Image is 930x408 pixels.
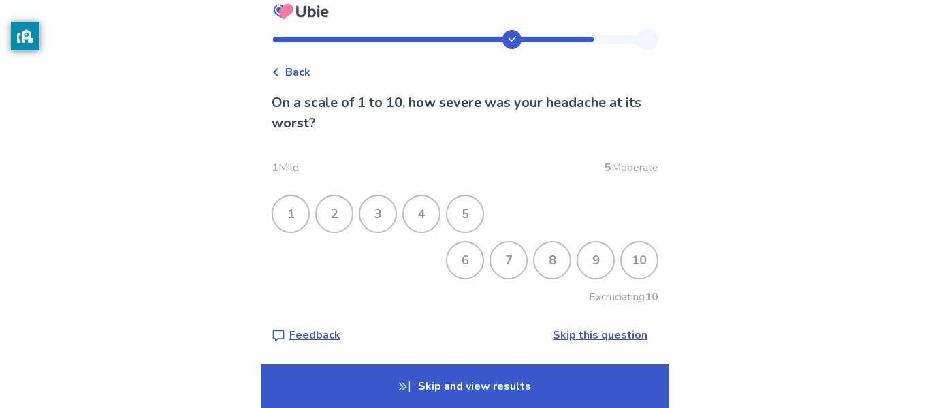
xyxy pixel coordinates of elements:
b: 10 [645,289,658,304]
p: Skip and view results [261,364,669,408]
span: Moderate [605,159,658,176]
span: Back [285,64,310,80]
p: Feedback [289,327,340,343]
div: 4 [404,196,439,232]
a: Skip this question [553,328,647,343]
a: Feedback [272,327,340,343]
button: privacy banner [11,22,39,50]
div: 2 [317,196,352,232]
div: 7 [491,242,526,278]
div: 3 [360,196,396,232]
div: 6 [447,242,483,278]
div: 8 [534,242,570,278]
div: 9 [578,242,613,278]
div: 10 [622,242,657,278]
b: 1 [272,160,278,175]
p: On a scale of 1 to 10, how severe was your headache at its worst? [272,93,658,134]
b: 5 [605,160,611,175]
span: Excruciating [589,289,658,305]
span: Mild [272,159,299,176]
div: 1 [273,196,308,232]
div: 5 [447,196,483,232]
